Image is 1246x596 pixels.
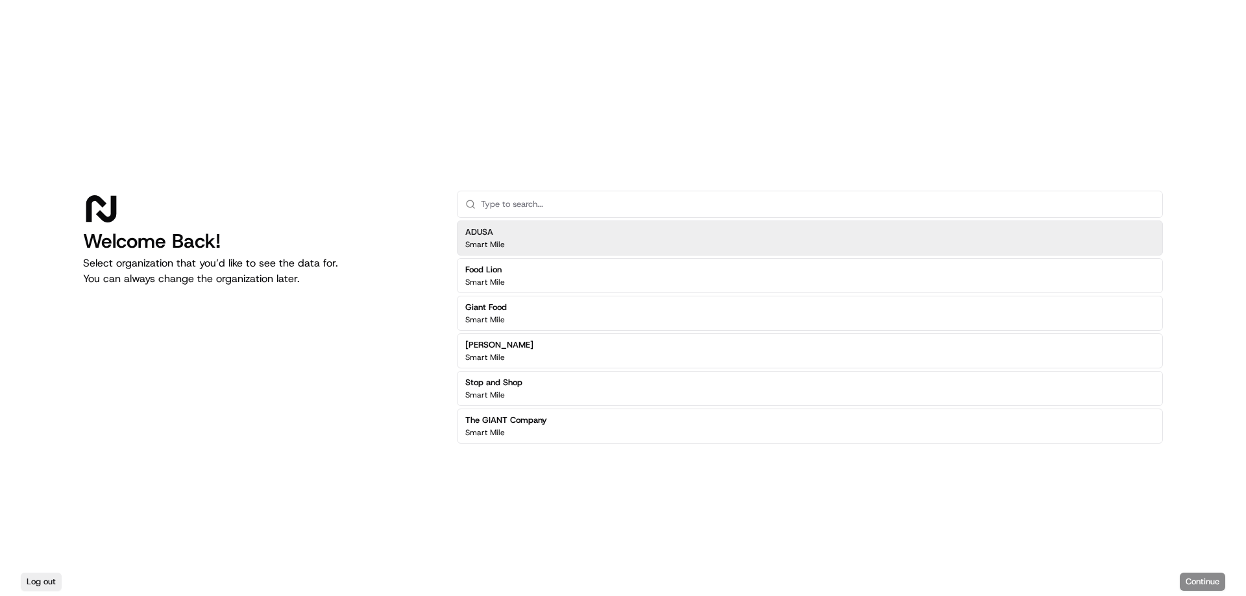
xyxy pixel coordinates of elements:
h2: Food Lion [465,264,505,276]
h2: The GIANT Company [465,414,547,426]
p: Smart Mile [465,277,505,287]
button: Log out [21,573,62,591]
h1: Welcome Back! [83,230,436,253]
h2: Stop and Shop [465,377,522,388]
h2: ADUSA [465,226,505,238]
p: Smart Mile [465,239,505,250]
h2: Giant Food [465,302,507,313]
p: Smart Mile [465,352,505,363]
p: Smart Mile [465,390,505,400]
p: Smart Mile [465,427,505,438]
h2: [PERSON_NAME] [465,339,533,351]
p: Smart Mile [465,315,505,325]
div: Suggestions [457,218,1163,446]
p: Select organization that you’d like to see the data for. You can always change the organization l... [83,256,436,287]
input: Type to search... [481,191,1154,217]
